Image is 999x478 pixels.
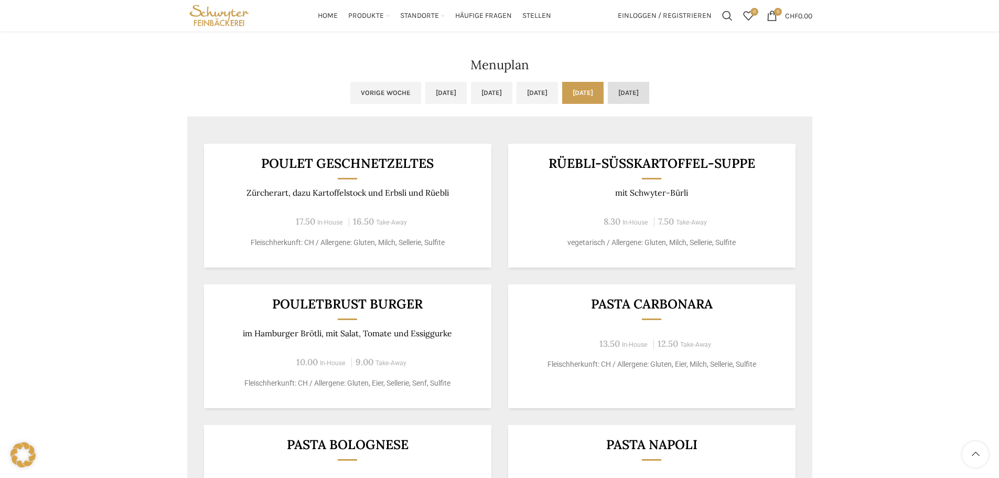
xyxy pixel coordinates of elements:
a: [DATE] [517,82,558,104]
a: Einloggen / Registrieren [613,5,717,26]
p: vegetarisch / Allergene: Gluten, Milch, Sellerie, Sulfite [521,237,782,248]
span: 0 [750,8,758,16]
span: Take-Away [376,219,407,226]
span: In-House [622,219,648,226]
a: Häufige Fragen [455,5,512,26]
a: [DATE] [608,82,649,104]
h3: Poulet geschnetzeltes [217,157,478,170]
span: 10.00 [296,356,318,368]
span: 17.50 [296,216,315,227]
span: Home [318,11,338,21]
span: In-House [622,341,648,348]
h3: Pouletbrust Burger [217,298,478,311]
span: 9.00 [356,356,373,368]
span: CHF [785,11,798,20]
h2: Menuplan [187,59,812,71]
a: Vorige Woche [350,82,421,104]
a: Standorte [400,5,445,26]
bdi: 0.00 [785,11,812,20]
p: Zürcherart, dazu Kartoffelstock und Erbsli und Rüebli [217,188,478,198]
span: Einloggen / Registrieren [618,12,712,19]
span: Stellen [522,11,551,21]
p: im Hamburger Brötli, mit Salat, Tomate und Essiggurke [217,328,478,338]
a: 0 [738,5,759,26]
span: 12.50 [658,338,678,349]
span: 7.50 [658,216,674,227]
a: Site logo [187,10,252,19]
span: Häufige Fragen [455,11,512,21]
span: Standorte [400,11,439,21]
h3: Pasta Carbonara [521,298,782,311]
a: Suchen [717,5,738,26]
a: 0 CHF0.00 [761,5,818,26]
p: mit Schwyter-Bürli [521,188,782,198]
h3: Pasta Napoli [521,438,782,451]
p: Fleischherkunft: CH / Allergene: Gluten, Milch, Sellerie, Sulfite [217,237,478,248]
span: Take-Away [680,341,711,348]
h3: Rüebli-Süsskartoffel-Suppe [521,157,782,170]
h3: Pasta Bolognese [217,438,478,451]
span: Produkte [348,11,384,21]
div: Meine Wunschliste [738,5,759,26]
a: Scroll to top button [962,441,989,468]
p: Fleischherkunft: CH / Allergene: Gluten, Eier, Milch, Sellerie, Sulfite [521,359,782,370]
a: [DATE] [471,82,512,104]
a: Produkte [348,5,390,26]
span: 8.30 [604,216,620,227]
span: In-House [317,219,343,226]
a: [DATE] [562,82,604,104]
span: In-House [320,359,346,367]
span: Take-Away [375,359,406,367]
p: Fleischherkunft: CH / Allergene: Gluten, Eier, Sellerie, Senf, Sulfite [217,378,478,389]
a: Stellen [522,5,551,26]
a: [DATE] [425,82,467,104]
div: Main navigation [256,5,612,26]
span: Take-Away [676,219,707,226]
span: 16.50 [353,216,374,227]
a: Home [318,5,338,26]
span: 13.50 [599,338,620,349]
span: 0 [774,8,782,16]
